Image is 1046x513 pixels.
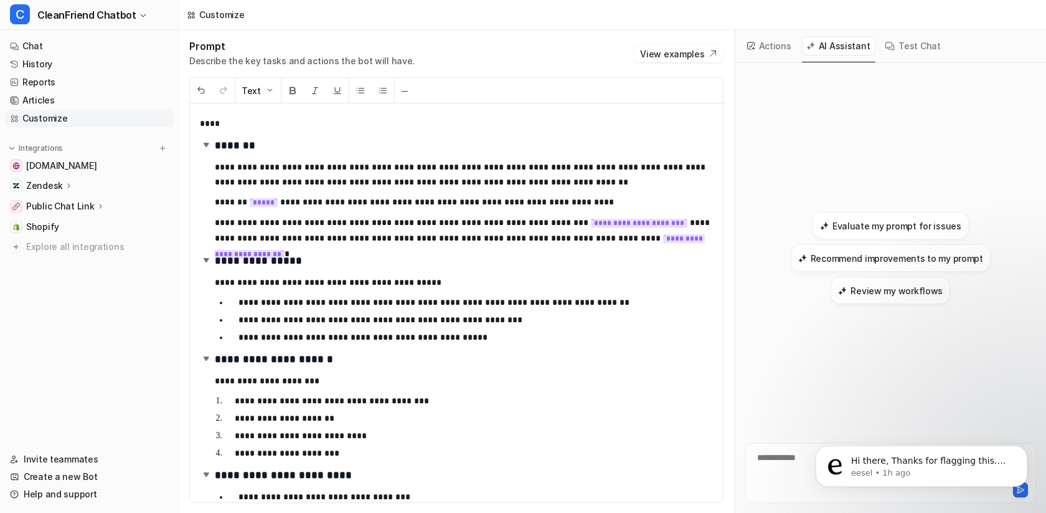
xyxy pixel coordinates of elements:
div: [DATE] [10,72,239,89]
button: ─ [395,78,415,103]
button: go back [8,5,32,29]
img: Public Chat Link [12,203,20,210]
img: Bold [288,85,298,95]
button: View examples [634,45,723,62]
span: Hi there, Thanks for flagging this. Does it still appear when you download the chat? Could you al... [54,36,213,120]
span: CleanFriend Chatbot [37,6,136,24]
div: Customize [199,8,244,21]
p: Message from eesel, sent 1h ago [54,48,215,59]
button: Recommend improvements to my promptRecommend improvements to my prompt [791,244,991,272]
img: expand-arrow.svg [200,138,212,151]
img: Underline [332,85,342,95]
img: Profile image for eesel [35,7,55,27]
span: Explore all integrations [26,237,169,257]
div: You’ll get replies here and in your email: ✉️ [20,176,194,224]
b: [EMAIL_ADDRESS][DOMAIN_NAME] [20,201,119,224]
a: Customize [5,110,174,127]
button: Emoji picker [39,408,49,418]
a: Chat [5,37,174,55]
div: The team will be back 🕒 [20,231,194,256]
button: Evaluate my prompt for issuesEvaluate my prompt for issues [813,212,969,239]
a: Articles [5,92,174,109]
button: Start recording [79,408,89,418]
img: Ordered List [378,85,388,95]
a: Create a new Bot [5,468,174,486]
h1: Prompt [189,40,415,52]
img: Italic [310,85,320,95]
button: Ordered List [372,78,394,103]
h3: Evaluate my prompt for issues [832,219,961,233]
div: Hi eeselWhy cant it not find the order number in this case? see screens. There is an order with this [45,89,239,158]
img: Unordered List [356,85,365,95]
img: Zendesk [12,182,20,189]
a: Reports [5,74,174,91]
img: menu_add.svg [158,144,167,153]
img: Undo [196,85,206,95]
div: Why cant it not find the order number in this case? see screens. There is an order with this [55,115,229,151]
button: Text [235,78,281,103]
button: Underline [326,78,349,103]
button: Undo [190,78,212,103]
button: Bold [281,78,304,103]
p: Describe the key tasks and actions the bot will have. [189,55,415,67]
img: Recommend improvements to my prompt [798,254,807,263]
button: Actions [743,36,797,55]
h3: Review my workflows [850,284,943,297]
a: Invite teammates [5,451,174,468]
button: Test Chat [880,36,946,55]
span: Shopify [26,221,59,233]
a: cleanfriend.dk[DOMAIN_NAME] [5,157,174,175]
a: History [5,55,174,73]
p: Integrations [19,143,63,153]
h3: Recommend improvements to my prompt [811,252,983,265]
img: expand-arrow.svg [200,468,212,481]
a: Explore all integrations [5,238,174,256]
img: expand-arrow.svg [200,352,212,365]
span: [DOMAIN_NAME] [26,160,97,172]
div: You’ll get replies here and in your email:✉️[EMAIL_ADDRESS][DOMAIN_NAME]The team will be back🕒In ... [10,168,204,263]
img: Dropdown Down Arrow [265,85,275,95]
img: expand-arrow.svg [200,254,212,266]
img: Redo [219,85,229,95]
a: ShopifyShopify [5,218,174,236]
img: explore all integrations [10,241,22,253]
h1: eesel [60,6,87,16]
button: Home [195,5,219,29]
img: cleanfriend.dk [12,162,20,170]
button: Redo [212,78,235,103]
a: Help and support [5,486,174,503]
img: Review my workflows [838,286,847,295]
p: Zendesk [26,180,63,192]
img: Shopify [12,223,20,231]
button: Review my workflowsReview my workflows [831,277,950,304]
p: Public Chat Link [26,200,95,213]
div: Operator says… [10,168,239,273]
button: AI Assistant [802,36,876,55]
img: expand menu [7,144,16,153]
button: Upload attachment [19,408,29,418]
div: sho@ad-client.com says… [10,89,239,168]
button: Unordered List [349,78,372,103]
div: Close [219,5,241,27]
div: Hi eesel [55,96,229,108]
textarea: Message… [11,382,238,403]
button: Gif picker [59,408,69,418]
iframe: Intercom notifications message [797,420,1046,507]
b: In 30 minutes [31,244,98,254]
button: Italic [304,78,326,103]
button: Integrations [5,142,67,155]
p: Active 1h ago [60,16,116,28]
img: Evaluate my prompt for issues [820,221,829,231]
div: sho@ad-client.com says… [10,273,239,429]
span: C [10,4,30,24]
button: Send a message… [214,403,233,423]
